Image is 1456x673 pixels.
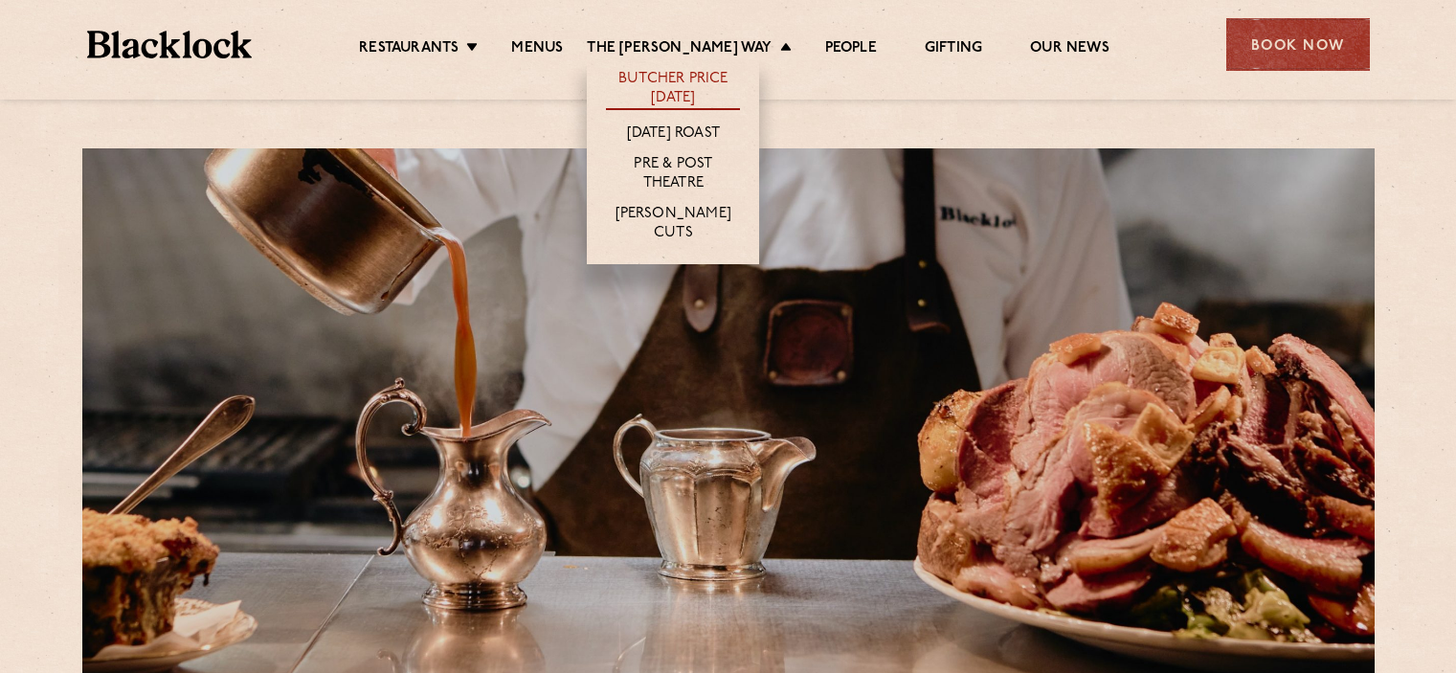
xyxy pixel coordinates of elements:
[587,39,772,60] a: The [PERSON_NAME] Way
[87,31,253,58] img: BL_Textured_Logo-footer-cropped.svg
[825,39,877,60] a: People
[627,124,720,146] a: [DATE] Roast
[1226,18,1370,71] div: Book Now
[606,205,740,245] a: [PERSON_NAME] Cuts
[359,39,459,60] a: Restaurants
[925,39,982,60] a: Gifting
[606,155,740,195] a: Pre & Post Theatre
[511,39,563,60] a: Menus
[1030,39,1109,60] a: Our News
[606,70,740,110] a: Butcher Price [DATE]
